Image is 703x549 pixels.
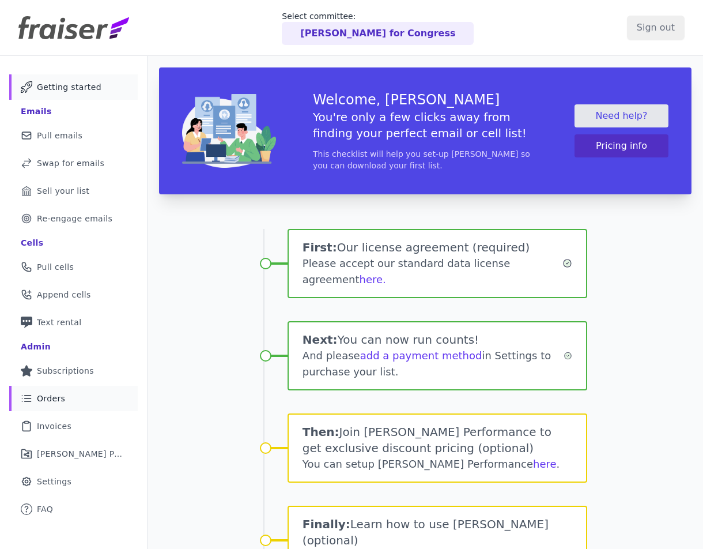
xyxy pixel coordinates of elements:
a: [PERSON_NAME] Performance [9,441,138,467]
h1: Join [PERSON_NAME] Performance to get exclusive discount pricing (optional) [303,424,572,456]
span: Getting started [37,81,101,93]
h1: Learn how to use [PERSON_NAME] (optional) [303,516,572,548]
a: Re-engage emails [9,206,138,231]
a: Text rental [9,310,138,335]
a: Orders [9,386,138,411]
div: And please in Settings to purchase your list. [303,348,564,380]
div: Cells [21,237,43,249]
span: Invoices [37,420,71,432]
p: This checklist will help you set-up [PERSON_NAME] so you can download your first list. [313,148,538,171]
a: Swap for emails [9,151,138,176]
span: Text rental [37,317,82,328]
img: img [182,94,276,168]
p: [PERSON_NAME] for Congress [300,27,455,40]
a: Sell your list [9,178,138,204]
a: Need help? [575,104,668,127]
img: Fraiser Logo [18,16,129,39]
span: Re-engage emails [37,213,112,224]
span: Sell your list [37,185,89,197]
a: Subscriptions [9,358,138,383]
span: Settings [37,476,71,487]
span: Orders [37,393,65,404]
a: FAQ [9,497,138,522]
a: here [533,458,557,470]
a: add a payment method [360,349,482,362]
a: Invoices [9,413,138,439]
a: Append cells [9,282,138,307]
span: Pull emails [37,130,82,141]
span: FAQ [37,503,53,515]
span: Pull cells [37,261,74,273]
span: [PERSON_NAME] Performance [37,448,124,460]
span: Append cells [37,289,91,300]
p: Select committee: [282,10,474,22]
div: Admin [21,341,51,352]
h1: You can now run counts! [303,332,564,348]
span: Swap for emails [37,157,104,169]
a: Pull emails [9,123,138,148]
h1: Our license agreement (required) [303,239,562,255]
a: Select committee: [PERSON_NAME] for Congress [282,10,474,45]
span: First: [303,240,337,254]
div: Please accept our standard data license agreement [303,255,562,288]
h5: You're only a few clicks away from finding your perfect email or cell list! [313,109,538,141]
span: Then: [303,425,339,439]
div: Emails [21,106,52,117]
div: You can setup [PERSON_NAME] Performance . [303,456,572,472]
h3: Welcome, [PERSON_NAME] [313,91,538,109]
span: Finally: [303,517,350,531]
a: Pull cells [9,254,138,280]
a: Getting started [9,74,138,100]
span: Subscriptions [37,365,94,377]
span: Next: [303,333,338,347]
input: Sign out [627,16,685,40]
a: Settings [9,469,138,494]
button: Pricing info [575,134,668,157]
